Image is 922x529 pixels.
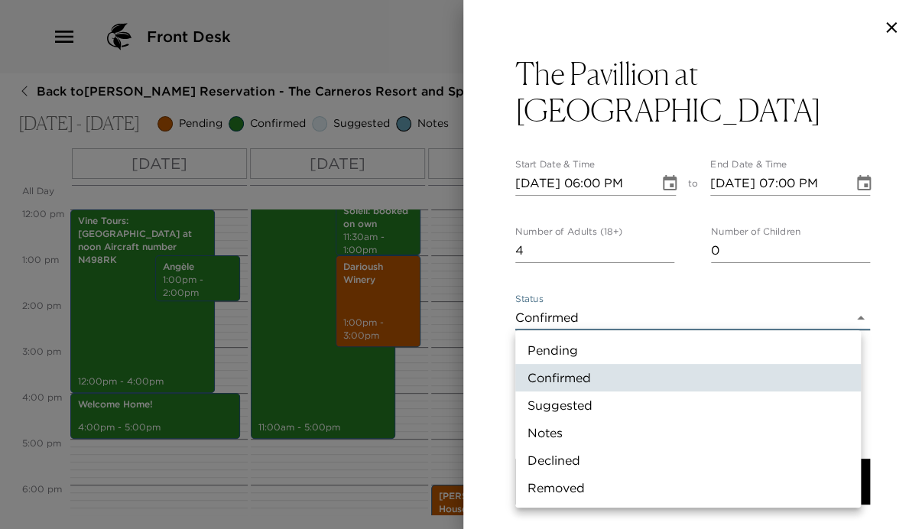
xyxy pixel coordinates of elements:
li: Removed [515,474,861,501]
li: Confirmed [515,364,861,391]
li: Pending [515,336,861,364]
li: Suggested [515,391,861,419]
li: Declined [515,446,861,474]
li: Notes [515,419,861,446]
